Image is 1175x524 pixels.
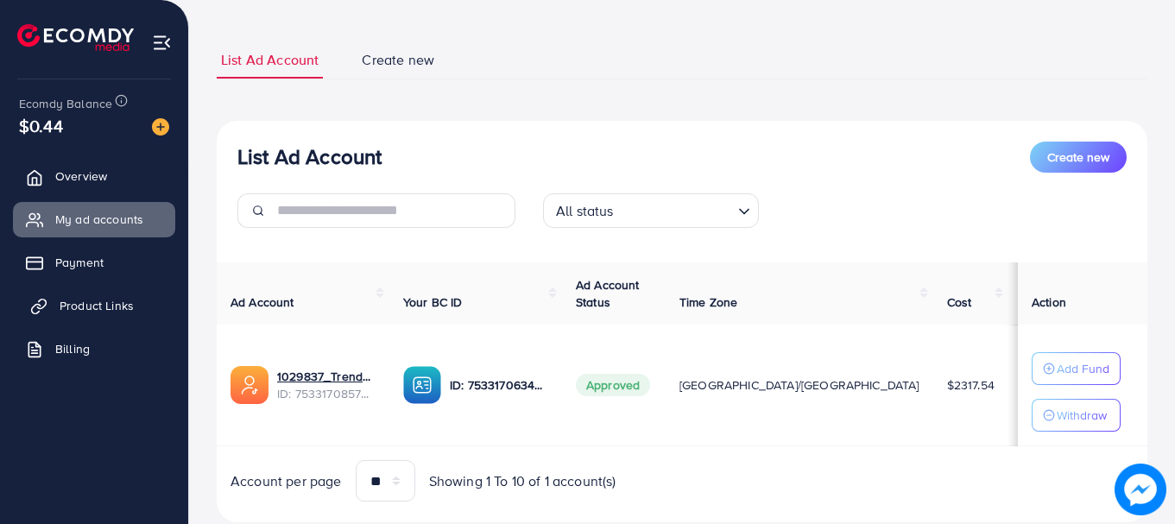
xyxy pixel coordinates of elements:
p: ID: 7533170634600448001 [450,375,548,395]
span: $0.44 [19,113,63,138]
img: image [152,118,169,136]
span: Overview [55,167,107,185]
a: Product Links [13,288,175,323]
button: Create new [1030,142,1127,173]
span: $2317.54 [947,376,995,394]
img: image [1115,464,1166,515]
span: Action [1032,294,1066,311]
p: Withdraw [1057,405,1107,426]
a: 1029837_Trendy Case_1753953029870 [277,368,376,385]
a: Payment [13,245,175,280]
span: Payment [55,254,104,271]
span: List Ad Account [221,50,319,70]
span: Cost [947,294,972,311]
span: Ad Account [231,294,294,311]
span: [GEOGRAPHIC_DATA]/[GEOGRAPHIC_DATA] [679,376,919,394]
span: Showing 1 To 10 of 1 account(s) [429,471,616,491]
div: Search for option [543,193,759,228]
img: logo [17,24,134,51]
div: <span class='underline'>1029837_Trendy Case_1753953029870</span></br>7533170857322184720 [277,368,376,403]
span: My ad accounts [55,211,143,228]
img: ic-ads-acc.e4c84228.svg [231,366,268,404]
span: Create new [1047,148,1109,166]
span: Create new [362,50,434,70]
p: Add Fund [1057,358,1109,379]
button: Withdraw [1032,399,1121,432]
span: Account per page [231,471,342,491]
span: Approved [576,374,650,396]
span: Billing [55,340,90,357]
h3: List Ad Account [237,144,382,169]
input: Search for option [619,195,731,224]
span: Ecomdy Balance [19,95,112,112]
img: menu [152,33,172,53]
a: Overview [13,159,175,193]
span: Ad Account Status [576,276,640,311]
button: Add Fund [1032,352,1121,385]
a: Billing [13,331,175,366]
span: Time Zone [679,294,737,311]
span: Product Links [60,297,134,314]
span: Your BC ID [403,294,463,311]
span: ID: 7533170857322184720 [277,385,376,402]
a: My ad accounts [13,202,175,237]
span: All status [553,199,617,224]
img: ic-ba-acc.ded83a64.svg [403,366,441,404]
